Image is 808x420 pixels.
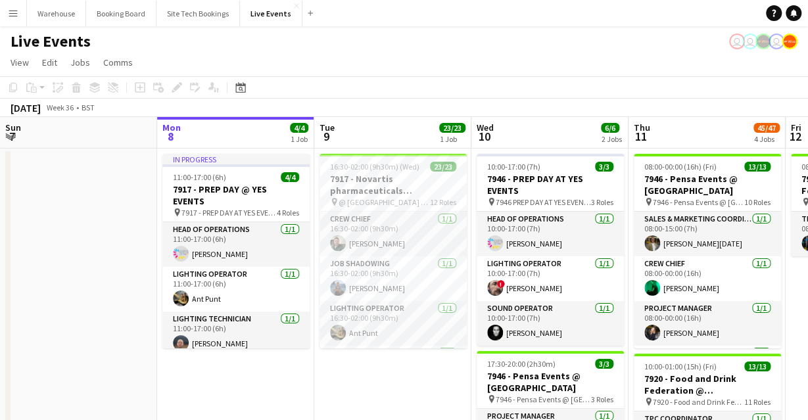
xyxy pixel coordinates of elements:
span: 3/3 [595,162,613,172]
app-card-role: Lighting Operator1/110:00-17:00 (7h)![PERSON_NAME] [477,256,624,301]
app-card-role: Lighting Technician1/111:00-17:00 (6h)[PERSON_NAME] [162,312,310,356]
a: View [5,54,34,71]
button: Live Events [240,1,302,26]
span: Mon [162,122,181,133]
app-card-role: Head of Operations1/111:00-17:00 (6h)[PERSON_NAME] [162,222,310,267]
span: 23/23 [439,123,465,133]
span: View [11,57,29,68]
span: 12 Roles [430,197,456,207]
span: 4 Roles [277,208,299,218]
app-user-avatar: Eden Hopkins [742,34,758,49]
span: 11:00-17:00 (6h) [173,172,226,182]
app-card-role: Job Shadowing1/116:30-02:00 (9h30m)[PERSON_NAME] [320,256,467,301]
app-card-role: Head of Operations1/110:00-17:00 (7h)[PERSON_NAME] [477,212,624,256]
span: 7946 PREP DAY AT YES EVENTS [496,197,591,207]
div: 2 Jobs [602,134,622,144]
a: Jobs [65,54,95,71]
span: Jobs [70,57,90,68]
span: 45/47 [753,123,780,133]
span: 3/3 [595,359,613,369]
div: In progress [162,154,310,164]
app-user-avatar: Alex Gill [782,34,797,49]
span: 6/6 [601,123,619,133]
span: 10 Roles [744,197,771,207]
span: 10 [475,129,494,144]
app-card-role: Sales & Marketing Coordinator1/108:00-15:00 (7h)[PERSON_NAME][DATE] [634,212,781,256]
span: 8 [160,129,181,144]
app-card-role: STPM1/1 [634,346,781,390]
h3: 7946 - PREP DAY AT YES EVENTS [477,173,624,197]
app-card-role: Lighting Operator1/116:30-02:00 (9h30m)Ant Punt [320,301,467,346]
span: Fri [791,122,801,133]
app-card-role: Lighting Operator1/111:00-17:00 (6h)Ant Punt [162,267,310,312]
app-card-role: Project Manager1/108:00-00:00 (16h)[PERSON_NAME] [634,301,781,346]
span: 7917 - PREP DAY AT YES EVENTS [181,208,277,218]
span: 7 [3,129,21,144]
span: 13/13 [744,162,771,172]
span: 7920 - Food and Drink Federation @ [GEOGRAPHIC_DATA] [653,397,744,407]
span: 9 [318,129,335,144]
span: Tue [320,122,335,133]
span: 10:00-17:00 (7h) [487,162,540,172]
span: 4/4 [290,123,308,133]
span: 11 Roles [744,397,771,407]
span: ! [497,280,505,288]
span: 11 [632,129,650,144]
span: 16:30-02:00 (9h30m) (Wed) [330,162,419,172]
div: 4 Jobs [754,134,779,144]
button: Warehouse [27,1,86,26]
div: [DATE] [11,101,41,114]
div: 1 Job [291,134,308,144]
app-card-role: Crew Chief1/108:00-00:00 (16h)[PERSON_NAME] [634,256,781,301]
span: @ [GEOGRAPHIC_DATA] - 7917 [339,197,430,207]
div: 1 Job [440,134,465,144]
span: 12 [789,129,801,144]
span: 13/13 [744,362,771,371]
div: BST [82,103,95,112]
app-card-role: Sound Operator1/110:00-17:00 (7h)[PERSON_NAME] [477,301,624,346]
h3: 7946 - Pensa Events @ [GEOGRAPHIC_DATA] [634,173,781,197]
span: 4/4 [281,172,299,182]
h3: 7946 - Pensa Events @ [GEOGRAPHIC_DATA] [477,370,624,394]
h1: Live Events [11,32,91,51]
app-job-card: In progress11:00-17:00 (6h)4/47917 - PREP DAY @ YES EVENTS 7917 - PREP DAY AT YES EVENTS4 RolesHe... [162,154,310,348]
app-user-avatar: Production Managers [755,34,771,49]
span: 7946 - Pensa Events @ [GEOGRAPHIC_DATA] [496,394,591,404]
app-user-avatar: Ollie Rolfe [769,34,784,49]
span: Thu [634,122,650,133]
span: 08:00-00:00 (16h) (Fri) [644,162,717,172]
span: Comms [103,57,133,68]
span: Sun [5,122,21,133]
h3: 7920 - Food and Drink Federation @ [GEOGRAPHIC_DATA] [634,373,781,396]
app-job-card: 10:00-17:00 (7h)3/37946 - PREP DAY AT YES EVENTS 7946 PREP DAY AT YES EVENTS3 RolesHead of Operat... [477,154,624,346]
a: Edit [37,54,62,71]
span: Wed [477,122,494,133]
a: Comms [98,54,138,71]
span: 3 Roles [591,394,613,404]
span: 3 Roles [591,197,613,207]
app-card-role: Crew Chief1/116:30-02:00 (9h30m)[PERSON_NAME] [320,212,467,256]
h3: 7917 - Novartis pharmaceuticals Corporation @ [GEOGRAPHIC_DATA] [320,173,467,197]
span: Week 36 [43,103,76,112]
app-job-card: 08:00-00:00 (16h) (Fri)13/137946 - Pensa Events @ [GEOGRAPHIC_DATA] 7946 - Pensa Events @ [GEOGRA... [634,154,781,348]
span: 7946 - Pensa Events @ [GEOGRAPHIC_DATA] [653,197,744,207]
app-user-avatar: Nadia Addada [729,34,745,49]
button: Site Tech Bookings [156,1,240,26]
span: 23/23 [430,162,456,172]
button: Booking Board [86,1,156,26]
span: Edit [42,57,57,68]
span: 10:00-01:00 (15h) (Fri) [644,362,717,371]
span: 17:30-20:00 (2h30m) [487,359,556,369]
app-job-card: 16:30-02:00 (9h30m) (Wed)23/237917 - Novartis pharmaceuticals Corporation @ [GEOGRAPHIC_DATA] @ [... [320,154,467,348]
h3: 7917 - PREP DAY @ YES EVENTS [162,183,310,207]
